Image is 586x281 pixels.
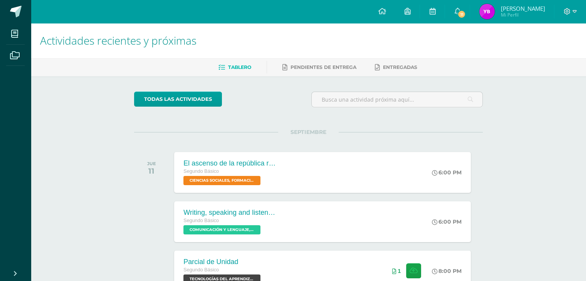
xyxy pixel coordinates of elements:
span: Segundo Básico [183,267,219,273]
span: 11 [457,10,466,18]
div: 6:00 PM [432,169,462,176]
div: 6:00 PM [432,218,462,225]
div: El ascenso de la república romana [183,159,276,167]
div: Archivos entregados [392,268,401,274]
span: Actividades recientes y próximas [40,33,196,48]
span: SEPTIEMBRE [278,129,339,135]
img: 59e72a68a568efa0ca96a229a5bce4d8.png [479,4,495,19]
div: Writing, speaking and listening. [183,209,276,217]
input: Busca una actividad próxima aquí... [312,92,482,107]
span: Segundo Básico [183,218,219,223]
span: [PERSON_NAME] [500,5,545,12]
span: Mi Perfil [500,12,545,18]
span: Tablero [228,64,251,70]
div: 8:00 PM [432,268,462,274]
a: Pendientes de entrega [282,61,356,74]
span: Entregadas [383,64,417,70]
a: Tablero [218,61,251,74]
span: Pendientes de entrega [290,64,356,70]
span: CIENCIAS SOCIALES, FORMACIÓN CIUDADANA E INTERCULTURALIDAD 'Sección C' [183,176,260,185]
div: Parcial de Unidad [183,258,262,266]
div: JUE [147,161,156,166]
span: Segundo Básico [183,169,219,174]
span: COMUNICACIÓN Y LENGUAJE, IDIOMA EXTRANJERO 'Sección C' [183,225,260,234]
a: todas las Actividades [134,92,222,107]
div: 11 [147,166,156,176]
a: Entregadas [375,61,417,74]
span: 1 [398,268,401,274]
